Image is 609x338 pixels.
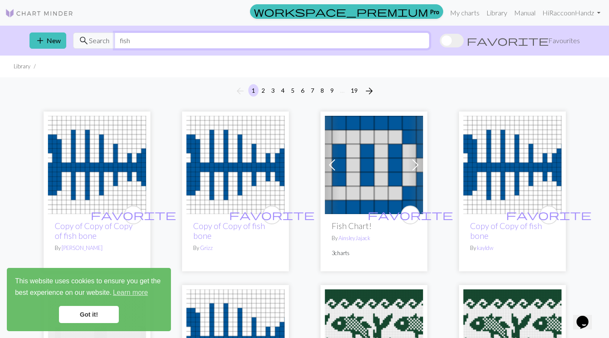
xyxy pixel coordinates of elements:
[297,84,308,97] button: 6
[29,32,66,49] button: New
[7,268,171,331] div: cookieconsent
[248,84,259,97] button: 1
[506,208,591,221] span: favorite
[91,206,176,223] i: favourite
[186,160,285,168] a: fish bone
[186,116,285,214] img: fish bone
[35,35,45,47] span: add
[506,206,591,223] i: favourite
[262,206,281,224] button: favourite
[112,286,149,299] a: learn more about cookies
[483,4,511,21] a: Library
[325,116,423,214] img: Fish Chart!
[307,84,318,97] button: 7
[229,208,315,221] span: favorite
[338,235,370,241] a: AinsleyJajack
[440,32,580,49] label: Show favourites
[258,84,268,97] button: 2
[467,35,549,47] span: favorite
[200,244,213,251] a: Grizz
[89,35,109,46] span: Search
[548,35,580,46] span: Favourites
[193,221,265,241] a: Copy of Copy of fish bone
[254,6,428,18] span: workspace_premium
[332,249,416,257] p: 3 charts
[250,4,443,19] a: Pro
[463,116,562,214] img: fish bone
[15,276,163,299] span: This website uses cookies to ensure you get the best experience on our website.
[347,84,361,97] button: 19
[368,206,453,223] i: favourite
[364,85,374,97] span: arrow_forward
[14,62,30,71] li: Library
[317,84,327,97] button: 8
[539,206,558,224] button: favourite
[539,4,604,21] a: HiRaccoonHandz
[288,84,298,97] button: 5
[5,8,74,18] img: Logo
[193,244,278,252] p: By
[79,35,89,47] span: search
[268,84,278,97] button: 3
[232,84,378,98] nav: Page navigation
[124,206,143,224] button: favourite
[368,208,453,221] span: favorite
[229,206,315,223] i: favourite
[447,4,483,21] a: My charts
[463,160,562,168] a: fish bone
[511,4,539,21] a: Manual
[332,221,416,231] h2: Fish Chart!
[48,160,146,168] a: fish bone
[91,208,176,221] span: favorite
[62,244,103,251] a: [PERSON_NAME]
[55,221,132,241] a: Copy of Copy of Copy of fish bone
[278,84,288,97] button: 4
[364,86,374,96] i: Next
[361,84,378,98] button: Next
[573,304,600,329] iframe: chat widget
[401,206,420,224] button: favourite
[477,244,493,251] a: kayldw
[59,306,119,323] a: dismiss cookie message
[55,244,139,252] p: By
[48,116,146,214] img: fish bone
[470,221,542,241] a: Copy of Copy of fish bone
[327,84,337,97] button: 9
[470,244,555,252] p: By
[325,160,423,168] a: Fish Chart!
[332,234,416,242] p: By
